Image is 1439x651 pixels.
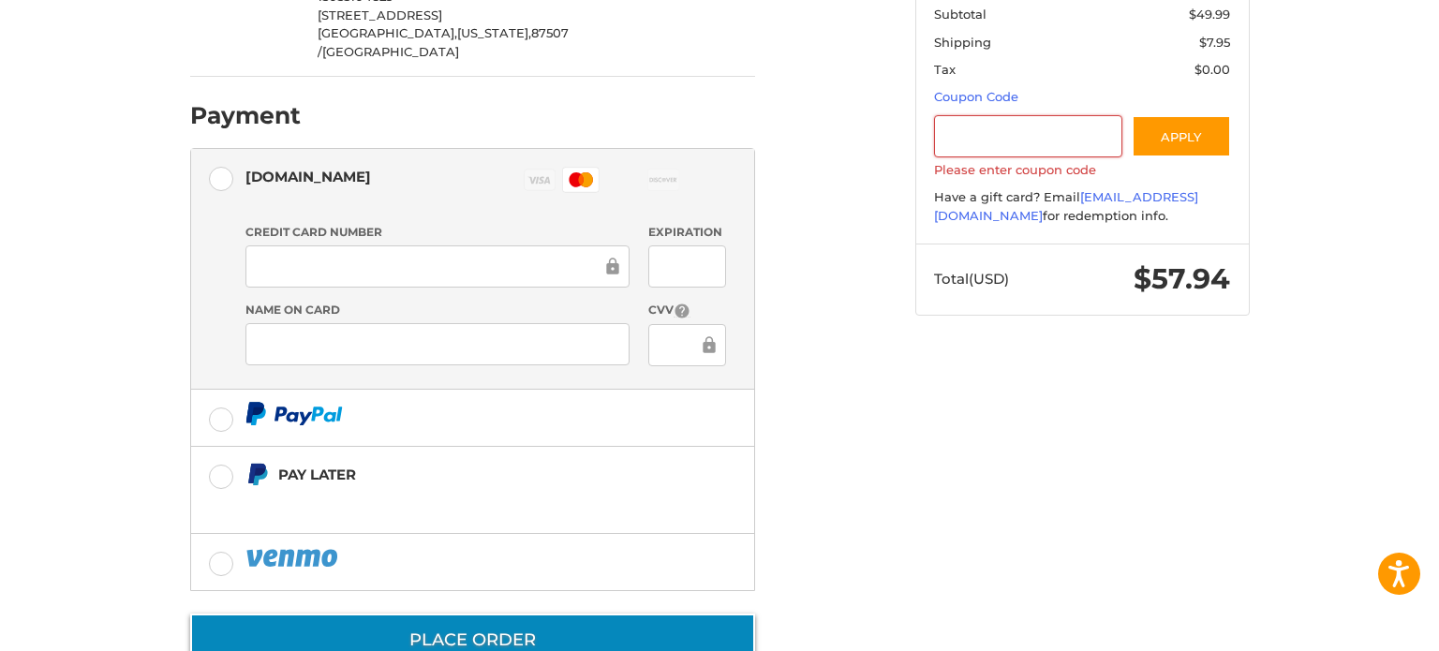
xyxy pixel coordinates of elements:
[322,44,459,59] span: [GEOGRAPHIC_DATA]
[934,188,1230,225] div: Have a gift card? Email for redemption info.
[1199,35,1230,50] span: $7.95
[245,302,630,318] label: Name on Card
[934,115,1122,157] input: Gift Certificate or Coupon Code
[648,302,726,319] label: CVV
[934,270,1009,288] span: Total (USD)
[318,7,442,22] span: [STREET_ADDRESS]
[245,224,630,241] label: Credit Card Number
[934,35,991,50] span: Shipping
[934,89,1018,104] a: Coupon Code
[245,463,269,486] img: Pay Later icon
[318,25,569,59] span: 87507 /
[318,25,457,40] span: [GEOGRAPHIC_DATA],
[190,101,301,130] h2: Payment
[1134,261,1230,296] span: $57.94
[1194,62,1230,77] span: $0.00
[457,25,531,40] span: [US_STATE],
[1132,115,1231,157] button: Apply
[934,189,1198,223] a: [EMAIL_ADDRESS][DOMAIN_NAME]
[934,62,956,77] span: Tax
[648,224,726,241] label: Expiration
[278,459,637,490] div: Pay Later
[934,162,1230,177] label: Please enter coupon code
[934,7,987,22] span: Subtotal
[1189,7,1230,22] span: $49.99
[245,161,371,192] div: [DOMAIN_NAME]
[245,402,343,425] img: PayPal icon
[245,546,341,570] img: PayPal icon
[245,495,637,510] iframe: PayPal Message 1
